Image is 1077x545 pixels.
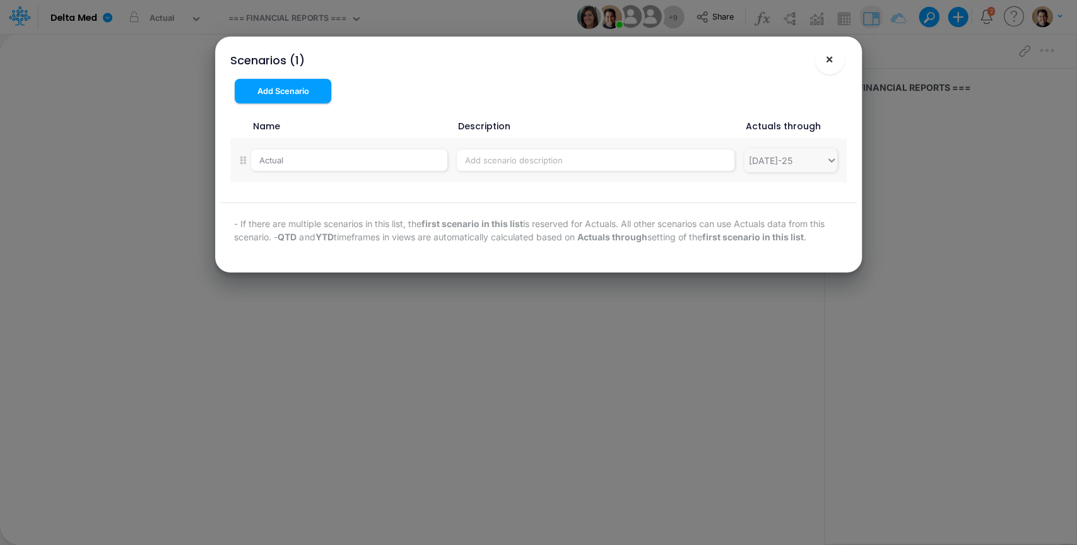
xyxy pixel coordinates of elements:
[230,52,305,69] div: Scenarios (1)
[235,79,331,103] button: Add Scenario
[250,120,280,133] label: Name
[782,54,797,69] button: !
[234,217,842,243] p: - If there are multiple scenarios in this list, the is reserved for Actuals. All other scenarios ...
[749,154,792,167] div: [DATE]-25
[815,44,845,74] button: Close
[278,231,297,242] strong: QTD
[456,120,510,133] label: Description
[825,51,833,66] span: ×
[457,149,734,171] input: Add scenario description
[421,218,522,229] strong: first scenario in this list
[577,231,647,242] strong: Actuals through
[702,231,803,242] strong: first scenario in this list
[315,231,333,242] strong: YTD
[744,120,821,133] label: Actuals through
